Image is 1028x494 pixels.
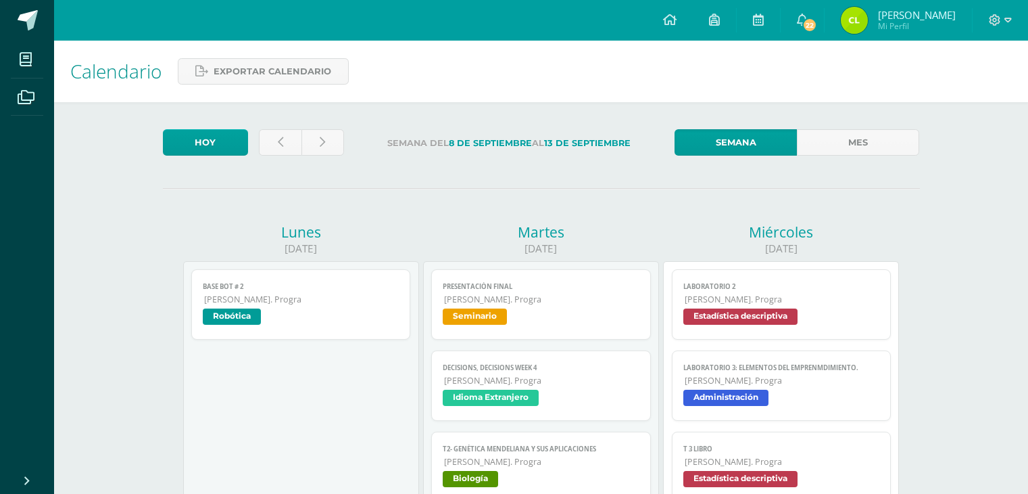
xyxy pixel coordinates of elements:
span: Presentación final [443,282,639,291]
span: [PERSON_NAME]. Progra [685,294,880,305]
strong: 8 de Septiembre [449,138,532,148]
span: Estadística descriptiva [683,471,798,487]
div: [DATE] [663,242,899,256]
a: Base bot # 2[PERSON_NAME]. PrograRobótica [191,269,411,340]
a: Semana [675,129,797,156]
div: [DATE] [183,242,419,256]
a: Exportar calendario [178,58,349,85]
span: Administración [683,390,768,406]
span: [PERSON_NAME]. Progra [685,456,880,468]
span: [PERSON_NAME]. Progra [444,375,639,386]
span: T 3 Libro [683,445,880,453]
span: [PERSON_NAME]. Progra [204,294,399,305]
span: Robótica [203,309,261,325]
span: Mi Perfil [878,20,956,32]
span: [PERSON_NAME] [878,8,956,22]
span: Seminario [443,309,507,325]
span: Idioma Extranjero [443,390,539,406]
span: Base bot # 2 [203,282,399,291]
span: Laboratorio 2 [683,282,880,291]
a: Mes [797,129,919,156]
a: LABORATORIO 3: Elementos del emprenmdimiento.[PERSON_NAME]. PrograAdministración [672,351,891,421]
img: ac74a90173b91306a3e317577770672c.png [841,7,868,34]
div: Miércoles [663,223,899,242]
a: Decisions, Decisions week 4[PERSON_NAME]. PrograIdioma Extranjero [431,351,651,421]
span: [PERSON_NAME]. Progra [444,456,639,468]
div: [DATE] [423,242,659,256]
a: Presentación final[PERSON_NAME]. PrograSeminario [431,269,651,340]
span: LABORATORIO 3: Elementos del emprenmdimiento. [683,363,880,372]
span: Decisions, Decisions week 4 [443,363,639,372]
div: Martes [423,223,659,242]
span: T2- Genética Mendeliana y sus aplicaciones [443,445,639,453]
span: Calendario [70,58,162,84]
label: Semana del al [355,129,664,157]
div: Lunes [183,223,419,242]
span: Estadística descriptiva [683,309,798,325]
a: Hoy [163,129,248,156]
span: [PERSON_NAME]. Progra [444,294,639,305]
a: Laboratorio 2[PERSON_NAME]. PrograEstadística descriptiva [672,269,891,340]
span: Biología [443,471,498,487]
strong: 13 de Septiembre [544,138,631,148]
span: [PERSON_NAME]. Progra [685,375,880,386]
span: 22 [802,18,817,32]
span: Exportar calendario [214,59,331,84]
